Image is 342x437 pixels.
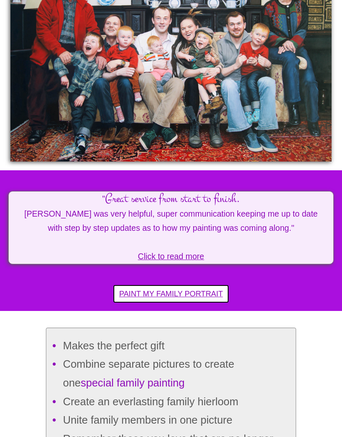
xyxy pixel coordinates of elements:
[8,191,334,264] p: " [PERSON_NAME] was very helpful, super communication keeping me up to date with step by step upd...
[4,285,338,303] a: PAINT MY FAMILY PORTRAIT
[113,285,229,303] button: PAINT MY FAMILY PORTRAIT
[81,377,185,389] span: special family painting
[63,392,287,411] li: Create an everlasting family hierloom
[63,411,287,429] li: Unite family members in one picture
[105,191,240,207] span: Great service from start to finish.
[138,252,204,261] span: Click to read more
[63,355,287,392] li: Combine separate pictures to create one
[63,336,287,355] li: Makes the perfect gift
